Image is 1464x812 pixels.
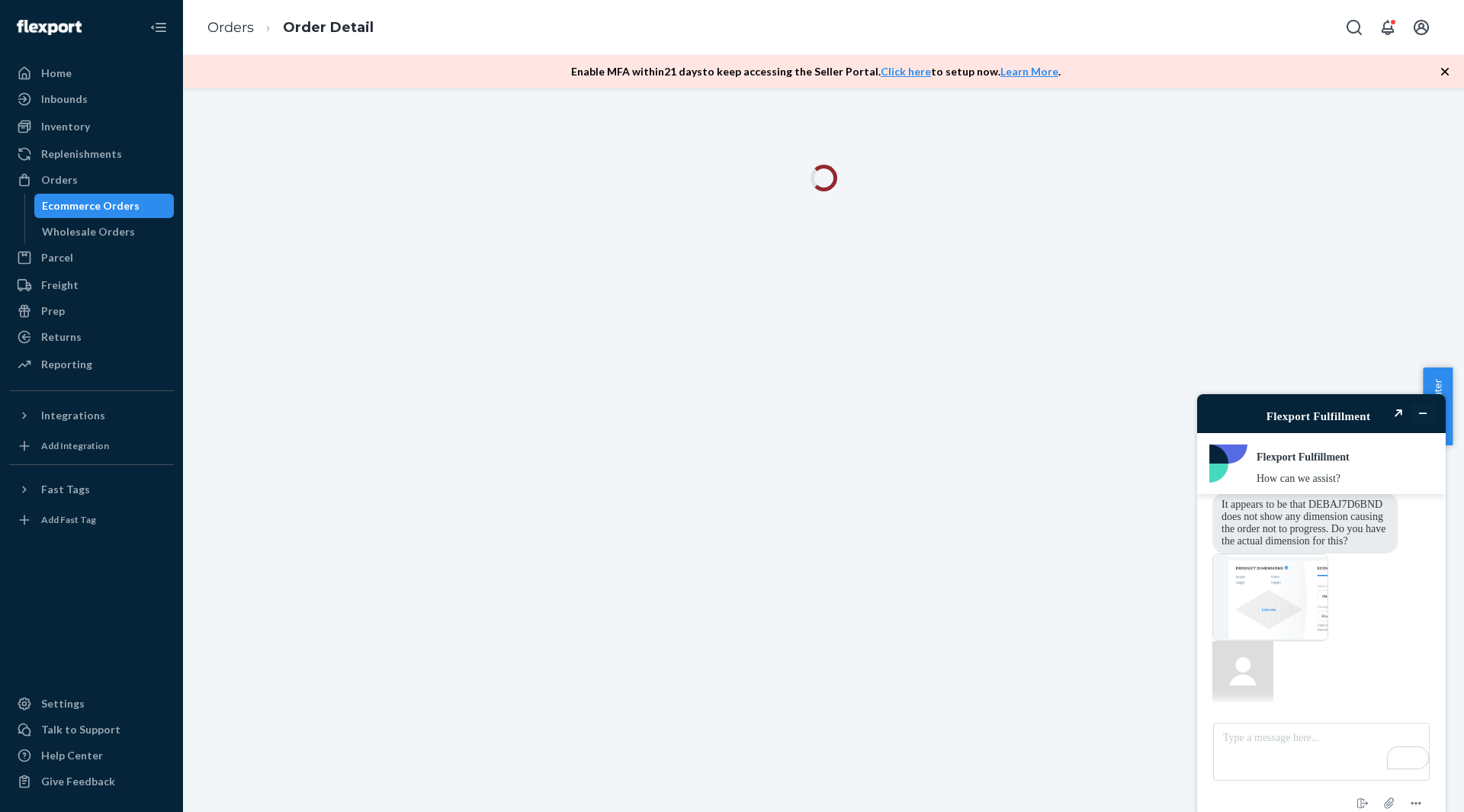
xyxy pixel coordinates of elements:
iframe: To enrich screen reader interactions, please activate Accessibility in Grammarly extension settings [1179,376,1464,812]
button: Give Feedback [9,769,174,794]
div: Parcel [41,250,73,265]
a: Add Fast Tag [9,508,174,532]
div: Returns [41,329,82,345]
div: Ecommerce Orders [42,198,140,213]
img: Flexport logo [17,20,82,35]
button: Close Navigation [143,12,174,43]
a: Orders [207,19,254,36]
a: Order Detail [283,19,374,36]
a: Home [9,61,174,85]
div: Add Fast Tag [41,513,96,526]
div: Prep [41,303,65,319]
a: Prep [9,299,174,323]
div: Fast Tags [41,482,90,497]
button: Open notifications [1372,12,1403,43]
div: Freight [41,278,79,293]
a: Wholesale Orders [34,220,175,244]
div: Orders [41,172,78,188]
button: Help Center [1423,367,1453,445]
a: Ecommerce Orders [34,194,175,218]
a: Returns [9,325,174,349]
span: Chat [34,11,65,24]
a: Click here [881,65,931,78]
button: Fast Tags [9,477,174,502]
div: Integrations [41,408,105,423]
div: Give Feedback [41,774,115,789]
a: Replenishments [9,142,174,166]
button: Open account menu [1406,12,1437,43]
div: Inbounds [41,91,88,107]
ol: breadcrumbs [195,5,386,50]
a: Inbounds [9,87,174,111]
div: Add Integration [41,439,109,452]
a: Freight [9,273,174,297]
a: Settings [9,692,174,716]
div: Reporting [41,357,92,372]
div: Inventory [41,119,90,134]
div: Home [41,66,72,81]
button: End chat [172,419,196,437]
div: Help Center [41,748,103,763]
button: Attach file [198,418,223,438]
a: Help Center [9,743,174,768]
div: Settings [41,696,85,711]
button: Open Search Box [1339,12,1369,43]
a: Learn More [1000,65,1058,78]
div: Wholesale Orders [42,224,135,239]
a: Inventory [9,114,174,139]
button: Talk to Support [9,717,174,742]
button: Integrations [9,403,174,428]
div: Replenishments [41,146,122,162]
button: Menu [225,419,249,437]
a: Reporting [9,352,174,377]
div: Talk to Support [41,722,120,737]
a: Add Integration [9,434,174,458]
p: Enable MFA within 21 days to keep accessing the Seller Portal. to setup now. . [571,64,1061,79]
a: Orders [9,168,174,192]
a: Parcel [9,246,174,270]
